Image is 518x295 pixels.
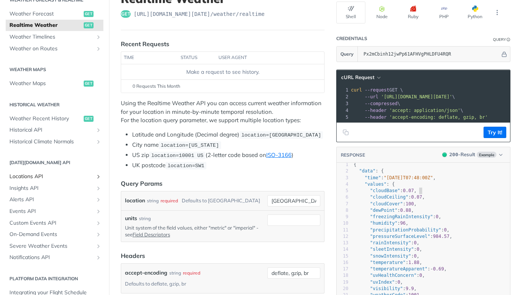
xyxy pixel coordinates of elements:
[449,152,458,157] span: 200
[429,2,459,23] button: PHP
[134,10,265,18] span: https://api.tomorrow.io/v4/weather/realtime
[9,196,94,203] span: Alerts API
[360,47,500,62] input: apikey
[6,252,103,263] a: Notifications APIShow subpages for Notifications API
[500,50,508,58] button: Hide
[354,247,422,252] span: : ,
[6,8,103,20] a: Weather Forecastget
[337,93,349,100] div: 2
[354,201,417,206] span: : ,
[444,227,446,233] span: 0
[178,52,216,64] th: status
[125,214,137,222] label: units
[337,201,348,207] div: 7
[84,116,94,122] span: get
[6,78,103,89] a: Weather Mapsget
[95,185,101,191] button: Show subpages for Insights API
[95,220,101,226] button: Show subpages for Custom Events API
[95,231,101,238] button: Show subpages for On-Demand Events
[340,51,354,57] span: Query
[354,168,384,174] span: : {
[9,185,94,192] span: Insights API
[182,195,260,206] div: Defaults to [GEOGRAPHIC_DATA]
[183,267,200,278] div: required
[95,197,101,203] button: Show subpages for Alerts API
[9,254,94,261] span: Notifications API
[433,266,444,272] span: 0.69
[161,143,219,148] span: location=[US_STATE]
[95,174,101,180] button: Show subpages for Locations API
[494,9,501,16] svg: More ellipsis
[419,273,422,278] span: 0
[6,171,103,182] a: Locations APIShow subpages for Locations API
[337,259,348,266] div: 16
[6,183,103,194] a: Insights APIShow subpages for Insights API
[124,68,321,76] div: Make a request to see history.
[370,273,417,278] span: "uvHealthConcern"
[442,152,447,157] span: 200
[6,206,103,217] a: Events APIShow subpages for Events API
[351,94,455,99] span: \
[139,215,151,222] div: string
[406,286,414,291] span: 9.9
[354,188,417,193] span: : ,
[340,151,365,159] button: RESPONSE
[6,241,103,252] a: Severe Weather EventsShow subpages for Severe Weather Events
[365,87,389,93] span: --request
[351,101,400,106] span: \
[337,266,348,272] div: 17
[337,233,348,240] div: 12
[6,43,103,54] a: Weather on RoutesShow subpages for Weather on Routes
[370,208,397,213] span: "dewPoint"
[337,246,348,253] div: 14
[132,151,325,160] li: US zip (2-letter code based on )
[9,22,82,29] span: Realtime Weather
[354,220,409,226] span: : ,
[370,201,403,206] span: "cloudCover"
[449,151,475,158] div: - Result
[340,127,351,138] button: Copy to clipboard
[9,219,94,227] span: Custom Events API
[9,115,82,123] span: Weather Recent History
[337,286,348,292] div: 20
[354,240,420,245] span: : ,
[132,161,325,170] li: UK postcode
[341,74,374,81] span: cURL Request
[367,2,396,23] button: Node
[121,251,145,260] div: Headers
[6,136,103,147] a: Historical Climate NormalsShow subpages for Historical Climate Normals
[84,11,94,17] span: get
[9,33,94,41] span: Weather Timelines
[354,253,420,259] span: : ,
[400,220,406,226] span: 96
[6,66,103,73] h2: Weather Maps
[438,151,506,158] button: 200200-ResultExample
[365,182,387,187] span: "values"
[370,279,395,285] span: "uvIndex"
[216,52,309,64] th: user agent
[370,214,433,219] span: "freezingRainIntensity"
[477,152,496,158] span: Example
[337,227,348,233] div: 11
[414,240,417,245] span: 0
[370,227,441,233] span: "precipitationProbability"
[337,100,349,107] div: 3
[336,36,367,42] div: Credentials
[354,273,425,278] span: : ,
[337,181,348,188] div: 4
[9,10,82,18] span: Weather Forecast
[337,220,348,227] div: 10
[370,194,408,200] span: "cloudCeiling"
[370,260,406,265] span: "temperature"
[9,208,94,215] span: Events API
[125,278,186,289] div: Defaults to deflate, gzip, br
[354,182,395,187] span: : {
[6,229,103,240] a: On-Demand EventsShow subpages for On-Demand Events
[351,87,362,93] span: curl
[169,267,181,278] div: string
[337,175,348,181] div: 3
[6,217,103,229] a: Custom Events APIShow subpages for Custom Events API
[147,195,159,206] div: string
[354,208,414,213] span: : ,
[9,45,94,53] span: Weather on Routes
